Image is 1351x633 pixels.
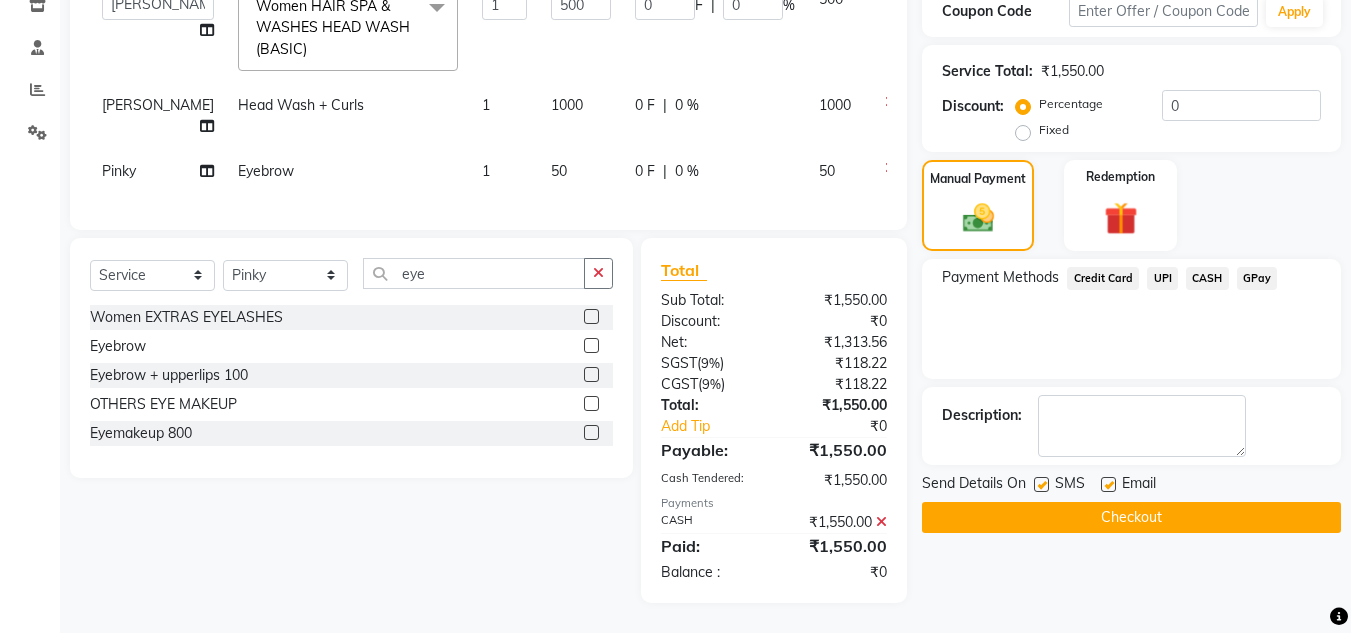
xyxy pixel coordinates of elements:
div: Discount: [646,311,774,332]
div: ( ) [646,353,774,374]
div: Coupon Code [942,1,1068,22]
span: 1 [482,162,490,180]
div: ₹0 [796,416,903,437]
div: ₹1,550.00 [1041,61,1104,82]
button: Checkout [922,502,1341,533]
span: 0 F [635,95,655,116]
span: Credit Card [1067,267,1139,290]
span: CASH [1186,267,1229,290]
span: 0 % [675,161,699,182]
span: 50 [819,162,835,180]
a: Add Tip [646,416,795,437]
div: Sub Total: [646,290,774,311]
span: 9% [702,376,721,392]
div: Payments [661,495,887,512]
label: Redemption [1086,168,1155,186]
span: | [663,95,667,116]
div: Net: [646,332,774,353]
div: ₹1,550.00 [774,512,902,533]
div: CASH [646,512,774,533]
div: ₹1,550.00 [774,438,902,462]
div: Eyebrow + upperlips 100 [90,365,248,386]
div: Balance : [646,562,774,583]
label: Manual Payment [930,170,1026,188]
img: _gift.svg [1094,198,1148,239]
span: 1000 [551,96,583,114]
span: 1000 [819,96,851,114]
span: SMS [1055,473,1085,498]
span: Pinky [102,162,136,180]
div: Description: [942,405,1022,426]
div: ₹118.22 [774,374,902,395]
span: UPI [1147,267,1178,290]
div: ₹118.22 [774,353,902,374]
span: Total [661,260,707,281]
img: _cash.svg [953,200,1004,236]
span: Payment Methods [942,267,1059,288]
span: SGST [661,354,697,372]
span: 0 % [675,95,699,116]
span: 50 [551,162,567,180]
div: OTHERS EYE MAKEUP [90,394,237,415]
div: ₹1,550.00 [774,290,902,311]
div: ₹1,550.00 [774,395,902,416]
div: Paid: [646,534,774,558]
a: x [307,40,316,58]
div: ₹1,550.00 [774,534,902,558]
div: Women EXTRAS EYELASHES [90,307,283,328]
span: | [663,161,667,182]
div: ₹1,313.56 [774,332,902,353]
label: Fixed [1039,121,1069,139]
span: GPay [1237,267,1278,290]
div: Cash Tendered: [646,470,774,491]
div: Eyebrow [90,336,146,357]
input: Search or Scan [363,258,585,289]
div: ₹0 [774,562,902,583]
div: Eyemakeup 800 [90,423,192,444]
span: Send Details On [922,473,1026,498]
span: 9% [701,355,720,371]
div: ₹0 [774,311,902,332]
span: Email [1122,473,1156,498]
div: Payable: [646,438,774,462]
div: Discount: [942,96,1004,117]
span: [PERSON_NAME] [102,96,214,114]
div: Service Total: [942,61,1033,82]
span: Head Wash + Curls [238,96,364,114]
span: CGST [661,375,698,393]
span: Eyebrow [238,162,294,180]
span: 1 [482,96,490,114]
div: ₹1,550.00 [774,470,902,491]
div: Total: [646,395,774,416]
span: 0 F [635,161,655,182]
div: ( ) [646,374,774,395]
label: Percentage [1039,95,1103,113]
